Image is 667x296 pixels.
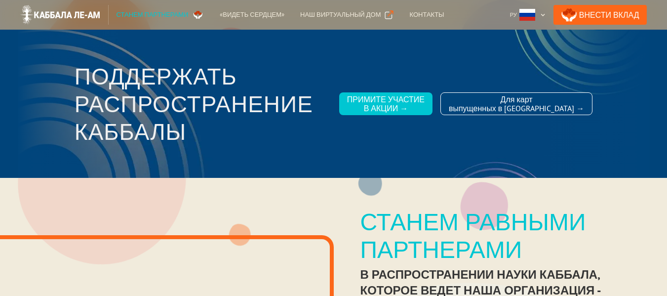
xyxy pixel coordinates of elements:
div: Примите участие в акции → [347,95,425,113]
a: Контакты [401,5,452,25]
div: Станем партнерами [117,10,189,20]
a: Примите участиев акции → [339,92,432,115]
h3: Поддержать распространение каббалы [75,62,331,145]
div: Ру [510,10,517,20]
div: Ру [506,5,549,25]
div: «Видеть сердцем» [220,10,284,20]
a: Станем партнерами [109,5,212,25]
a: «Видеть сердцем» [212,5,292,25]
a: Внести Вклад [553,5,647,25]
a: Наш виртуальный дом [292,5,401,25]
a: Для картвыпущенных в [GEOGRAPHIC_DATA] → [440,92,592,115]
div: Станем равными партнерами [360,208,640,263]
div: Наш виртуальный дом [300,10,381,20]
div: Контакты [409,10,444,20]
div: Для карт выпущенных в [GEOGRAPHIC_DATA] → [449,95,584,113]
